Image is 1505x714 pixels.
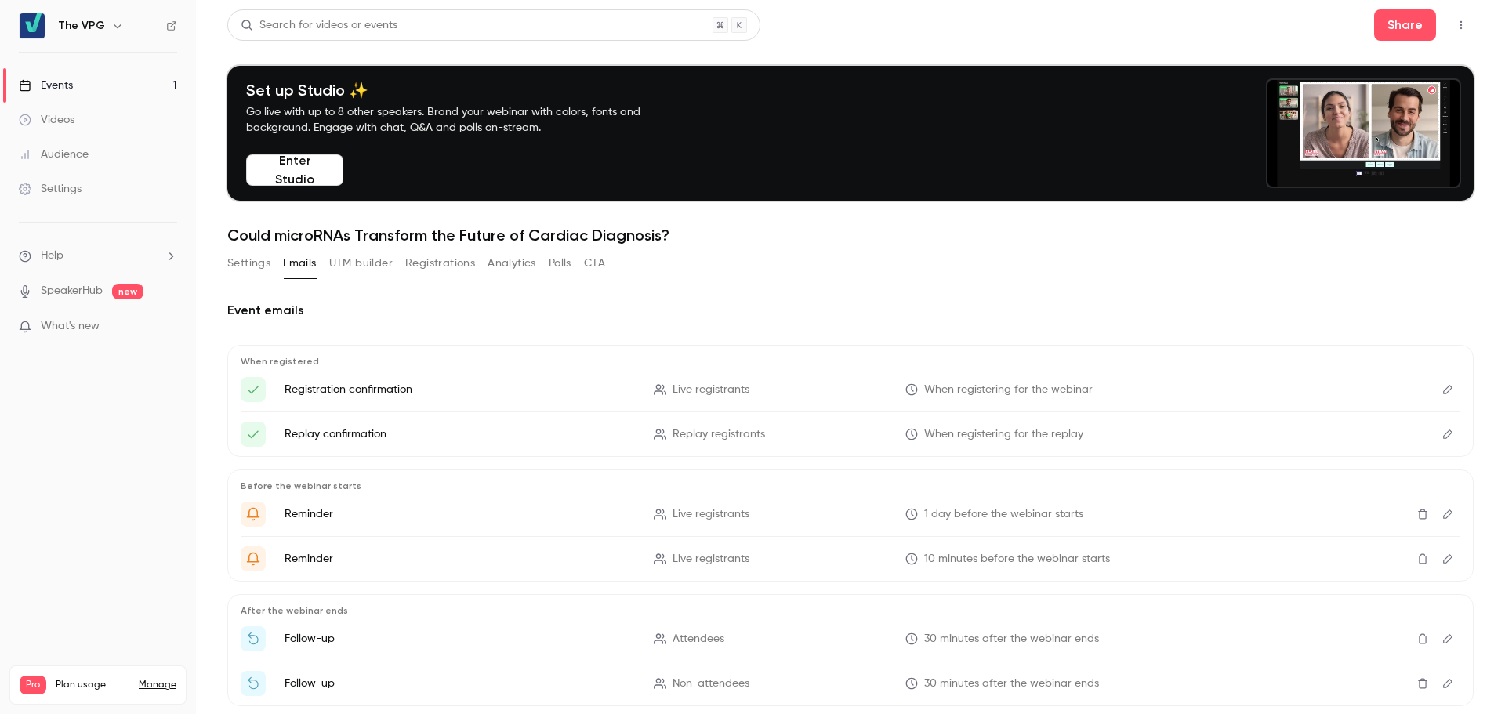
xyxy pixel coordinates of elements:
[488,251,536,276] button: Analytics
[20,676,46,694] span: Pro
[329,251,393,276] button: UTM builder
[19,248,177,264] li: help-dropdown-opener
[227,301,1474,320] h2: Event emails
[241,671,1460,696] li: Watch the replay of {{ event_name }}
[283,251,316,276] button: Emails
[241,377,1460,402] li: Here's your access link to {{ event_name }}!
[241,546,1460,571] li: {{ event_name }} is about to go live
[41,283,103,299] a: SpeakerHub
[549,251,571,276] button: Polls
[924,676,1099,692] span: 30 minutes after the webinar ends
[1435,502,1460,527] button: Edit
[241,502,1460,527] li: Get Ready for '{{ event_name }}' tomorrow!
[924,382,1093,398] span: When registering for the webinar
[19,78,73,93] div: Events
[41,318,100,335] span: What's new
[56,679,129,691] span: Plan usage
[1435,377,1460,402] button: Edit
[20,13,45,38] img: The VPG
[1435,546,1460,571] button: Edit
[285,382,635,397] p: Registration confirmation
[285,551,635,567] p: Reminder
[285,676,635,691] p: Follow-up
[673,631,724,647] span: Attendees
[241,626,1460,651] li: Thanks for attending {{ event_name }}
[285,631,635,647] p: Follow-up
[924,506,1083,523] span: 1 day before the webinar starts
[241,422,1460,447] li: Here's your access link to {{ event_name }}!
[246,154,343,186] button: Enter Studio
[1374,9,1436,41] button: Share
[584,251,605,276] button: CTA
[19,112,74,128] div: Videos
[241,17,397,34] div: Search for videos or events
[19,181,82,197] div: Settings
[41,248,63,264] span: Help
[1435,422,1460,447] button: Edit
[246,104,677,136] p: Go live with up to 8 other speakers. Brand your webinar with colors, fonts and background. Engage...
[924,426,1083,443] span: When registering for the replay
[924,631,1099,647] span: 30 minutes after the webinar ends
[1410,546,1435,571] button: Delete
[405,251,475,276] button: Registrations
[673,426,765,443] span: Replay registrants
[139,679,176,691] a: Manage
[1410,671,1435,696] button: Delete
[241,604,1460,617] p: After the webinar ends
[1410,502,1435,527] button: Delete
[1410,626,1435,651] button: Delete
[241,480,1460,492] p: Before the webinar starts
[924,551,1110,567] span: 10 minutes before the webinar starts
[241,355,1460,368] p: When registered
[112,284,143,299] span: new
[58,18,105,34] h6: The VPG
[1435,626,1460,651] button: Edit
[227,251,270,276] button: Settings
[673,551,749,567] span: Live registrants
[673,506,749,523] span: Live registrants
[19,147,89,162] div: Audience
[246,81,677,100] h4: Set up Studio ✨
[285,506,635,522] p: Reminder
[285,426,635,442] p: Replay confirmation
[673,382,749,398] span: Live registrants
[673,676,749,692] span: Non-attendees
[227,226,1474,245] h1: Could microRNAs Transform the Future of Cardiac Diagnosis?
[1435,671,1460,696] button: Edit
